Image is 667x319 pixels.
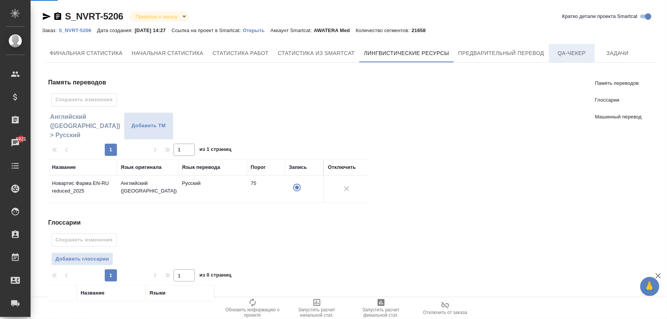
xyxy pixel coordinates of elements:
[278,49,355,58] span: Статистика из Smartcat
[42,12,51,21] button: Скопировать ссылку для ЯМессенджера
[65,11,123,21] a: S_NVRT-5206
[81,289,104,297] div: Название
[135,28,172,33] p: [DATE] 14:27
[128,121,169,130] span: Добавить TM
[48,176,117,202] td: Новартис Фарма EN-RU reduced_2025
[314,28,356,33] p: AWATERA Med
[58,28,97,33] p: S_NVRT-5206
[243,27,270,33] a: Открыть
[589,75,648,92] a: Память переводов
[595,113,642,121] span: Машинный перевод
[117,176,178,202] td: Английский ([GEOGRAPHIC_DATA])
[364,49,449,58] span: Лингвистические ресурсы
[50,49,123,58] span: Финальная статистика
[132,49,204,58] span: Начальная статистика
[48,78,375,87] h4: Память переводов
[643,279,656,295] span: 🙏
[221,298,285,319] button: Обновить информацию о проекте
[97,28,135,33] p: Дата создания:
[251,164,266,171] div: Порог
[200,270,232,282] span: из 0 страниц
[55,255,109,264] span: Добавить глоссарии
[2,133,29,152] a: 6921
[423,310,467,315] span: Отключить от заказа
[42,28,58,33] p: Заказ:
[200,145,232,156] span: из 1 страниц
[354,307,409,318] span: Запустить расчет финальной стат.
[328,164,356,171] div: Отключить
[247,176,285,202] td: 75
[599,49,636,58] span: Задачи
[243,28,270,33] p: Открыть
[553,49,590,58] span: QA-чекер
[121,164,162,171] div: Язык оригинала
[51,253,113,266] button: Добавить глоссарии
[48,218,375,227] h4: Глоссарии
[48,112,120,140] span: Английский ([GEOGRAPHIC_DATA]) > Русский
[172,28,243,33] p: Ссылка на проект в Smartcat:
[595,79,642,87] span: Память переводов
[11,135,31,143] span: 6921
[213,49,269,58] span: Статистика работ
[349,298,413,319] button: Запустить расчет финальной стат.
[133,13,180,20] button: Привязан к заказу
[289,307,344,318] span: Запустить расчет начальной стат.
[458,49,544,58] span: Предварительный перевод
[52,164,76,171] div: Название
[640,277,659,296] button: 🙏
[149,289,166,297] div: Языки
[182,164,220,171] div: Язык перевода
[225,307,280,318] span: Обновить информацию о проекте
[58,27,97,33] a: S_NVRT-5206
[562,13,638,20] span: Кратко детали проекта Smartcat
[124,112,174,140] button: Добавить TM
[413,298,477,319] button: Отключить от заказа
[589,108,648,125] a: Машинный перевод
[182,180,243,187] p: Русский
[289,164,307,171] div: Запись
[271,28,314,33] p: Аккаунт Smartcat:
[595,96,642,104] span: Глоссарии
[130,11,189,22] div: Привязан к заказу
[285,298,349,319] button: Запустить расчет начальной стат.
[356,28,412,33] p: Количество сегментов:
[412,28,432,33] p: 21658
[53,12,62,21] button: Скопировать ссылку
[589,92,648,108] a: Глоссарии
